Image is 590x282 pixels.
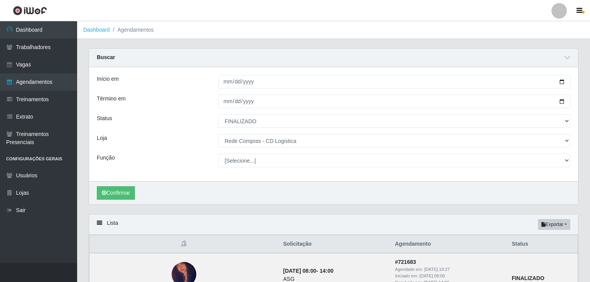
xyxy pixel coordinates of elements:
[77,21,590,39] nav: breadcrumb
[97,186,135,200] button: Confirmar
[283,268,333,274] strong: -
[110,26,154,34] li: Agendamentos
[97,95,126,103] label: Término em
[320,268,334,274] time: 14:00
[507,235,578,253] th: Status
[538,219,570,230] button: Exportar
[97,75,119,83] label: Início em
[395,273,502,279] div: Iniciado em:
[278,235,390,253] th: Solicitação
[218,75,571,88] input: 00/00/0000
[97,54,115,60] strong: Buscar
[283,268,316,274] time: [DATE] 08:00
[89,214,578,235] div: Lista
[395,266,502,273] div: Agendado em:
[97,134,107,142] label: Loja
[395,259,416,265] strong: # 721683
[83,27,110,33] a: Dashboard
[97,114,112,122] label: Status
[13,6,47,15] img: CoreUI Logo
[424,267,450,272] time: [DATE] 18:27
[218,95,571,108] input: 00/00/0000
[390,235,507,253] th: Agendamento
[512,275,544,281] strong: FINALIZADO
[420,274,445,278] time: [DATE] 08:00
[97,154,115,162] label: Função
